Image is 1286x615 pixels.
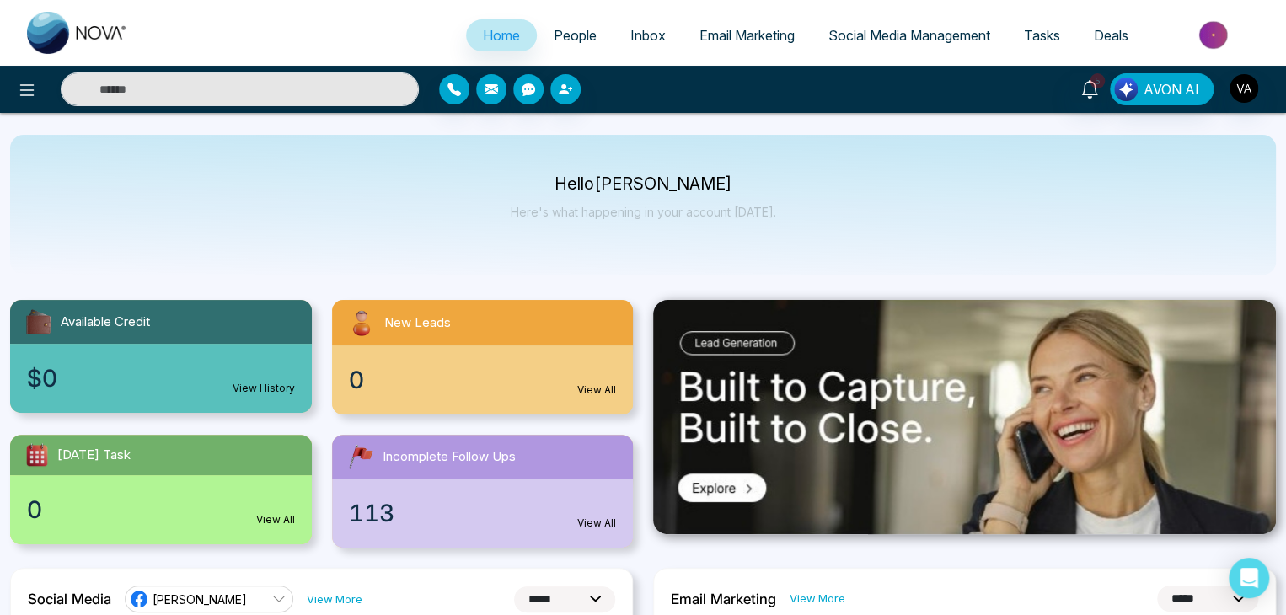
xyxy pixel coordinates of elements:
[653,300,1276,534] img: .
[1229,558,1269,598] div: Open Intercom Messenger
[1077,19,1145,51] a: Deals
[812,19,1007,51] a: Social Media Management
[577,382,616,398] a: View All
[511,177,776,191] p: Hello [PERSON_NAME]
[256,512,295,527] a: View All
[1069,73,1110,103] a: 5
[537,19,614,51] a: People
[153,591,247,607] span: [PERSON_NAME]
[233,381,295,396] a: View History
[349,362,364,398] span: 0
[1024,27,1060,44] span: Tasks
[322,435,644,548] a: Incomplete Follow Ups113View All
[790,591,845,607] a: View More
[1090,73,1105,88] span: 5
[322,300,644,414] a: New Leads0View All
[1114,78,1138,101] img: Lead Flow
[384,313,451,333] span: New Leads
[349,495,394,531] span: 113
[24,307,54,337] img: availableCredit.svg
[346,307,378,339] img: newLeads.svg
[57,446,131,465] span: [DATE] Task
[671,591,776,607] h2: Email Marketing
[466,19,537,51] a: Home
[346,441,376,472] img: followUps.svg
[577,516,616,531] a: View All
[27,361,57,396] span: $0
[307,591,362,607] a: View More
[1144,79,1199,99] span: AVON AI
[27,12,128,54] img: Nova CRM Logo
[28,591,111,607] h2: Social Media
[1094,27,1128,44] span: Deals
[699,27,795,44] span: Email Marketing
[683,19,812,51] a: Email Marketing
[554,27,597,44] span: People
[483,27,520,44] span: Home
[27,492,42,527] span: 0
[61,313,150,332] span: Available Credit
[383,447,516,467] span: Incomplete Follow Ups
[1230,74,1258,103] img: User Avatar
[1154,16,1276,54] img: Market-place.gif
[828,27,990,44] span: Social Media Management
[1110,73,1214,105] button: AVON AI
[1007,19,1077,51] a: Tasks
[24,441,51,468] img: todayTask.svg
[614,19,683,51] a: Inbox
[630,27,666,44] span: Inbox
[511,205,776,219] p: Here's what happening in your account [DATE].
